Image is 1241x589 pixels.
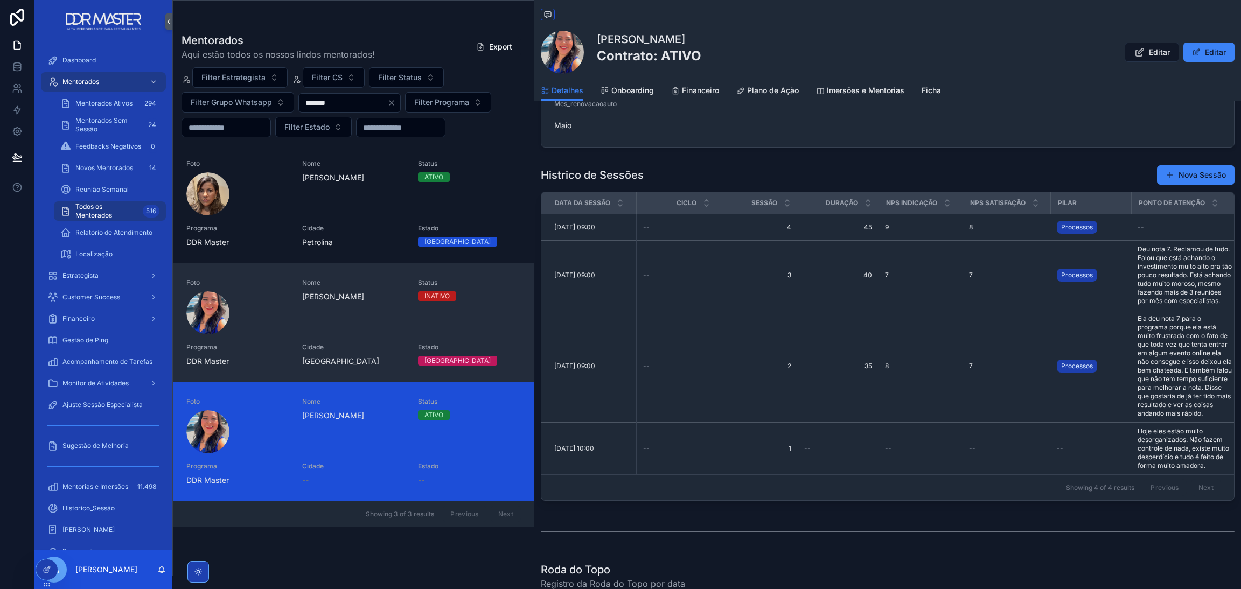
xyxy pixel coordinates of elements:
span: Foto [186,159,289,168]
div: ATIVO [424,172,443,182]
a: Relatório de Atendimento [54,223,166,242]
span: Nome [302,159,405,168]
p: [PERSON_NAME] [75,564,137,575]
h1: Mentorados [182,33,375,48]
span: Feedbacks Negativos [75,142,141,151]
span: Cidade [302,224,405,233]
button: Select Button [405,92,491,113]
div: ATIVO [424,410,443,420]
span: Customer Success [62,293,120,301]
a: Dashboard [41,51,166,70]
span: -- [1057,444,1063,453]
button: Select Button [369,67,444,88]
span: Ajuste Sessão Especialista [62,401,143,409]
div: 0 [147,140,159,153]
a: Mentorados Ativos294 [54,94,166,113]
h1: Roda do Topo [541,562,685,577]
span: Aqui estão todos os nossos lindos mentorados! [182,48,375,61]
span: Showing 4 of 4 results [1066,483,1134,492]
span: Filter Programa [414,97,469,108]
div: scrollable content [34,43,172,550]
button: Select Button [275,117,352,137]
span: Programa [186,224,289,233]
a: Financeiro [41,309,166,328]
span: -- [643,223,650,232]
a: Mentorias e Imersões11.498 [41,477,166,496]
a: Mentorados Sem Sessão24 [54,115,166,135]
span: Monitor de Atividades [62,379,129,388]
span: [PERSON_NAME] [302,410,405,421]
span: Sugestão de Melhoria [62,441,129,450]
span: Acompanhamento de Tarefas [62,357,152,366]
span: Localização [75,250,113,258]
button: Select Button [182,92,294,113]
a: Estrategista [41,266,166,285]
span: [PERSON_NAME] [62,525,115,534]
a: Financeiro [671,81,719,102]
span: Mentorias e Imersões [62,482,128,491]
span: Gestão de Ping [62,336,108,345]
span: 40 [804,271,872,279]
span: 1 [723,444,791,453]
span: Estrategista [62,271,99,280]
span: -- [418,475,424,486]
span: Programa [186,343,289,352]
a: Ajuste Sessão Especialista [41,395,166,415]
a: [PERSON_NAME] [41,520,166,539]
div: 14 [146,162,159,174]
span: [DATE] 09:00 [554,223,595,232]
span: -- [969,444,975,453]
span: Estado [418,343,521,352]
span: Financeiro [62,314,95,323]
a: Sugestão de Melhoria [41,436,166,455]
button: Editar [1183,43,1235,62]
span: Reunião Semanal [75,185,129,194]
a: Localização [54,244,166,264]
a: FotoNome[PERSON_NAME]StatusATIVOProgramaDDR MasterCidadePetrolinaEstado[GEOGRAPHIC_DATA] [173,144,534,263]
span: Todos os Mentorados [75,202,138,220]
div: 24 [145,118,159,131]
span: Programa [186,462,289,471]
span: Deu nota 7. Reclamou de tudo. Falou que está achando o investimento muito alto pra tão pouco resu... [1138,245,1232,305]
span: -- [804,444,811,453]
span: Sessão [751,199,777,207]
span: Filter Status [378,72,422,83]
span: [DATE] 09:00 [554,271,595,279]
button: Nova Sessão [1157,165,1235,185]
span: Dashboard [62,56,96,65]
button: Export [468,37,521,57]
span: Processos [1061,223,1093,232]
a: Monitor de Atividades [41,374,166,393]
div: [GEOGRAPHIC_DATA] [424,237,491,247]
a: Customer Success [41,288,166,307]
span: Status [418,278,521,287]
a: Acompanhamento de Tarefas [41,352,166,371]
a: Todos os Mentorados516 [54,201,166,221]
button: Clear [387,99,400,107]
a: Novos Mentorados14 [54,158,166,178]
span: -- [1138,223,1144,232]
span: [DATE] 10:00 [554,444,594,453]
a: Plano de Ação [736,81,799,102]
button: Select Button [192,67,288,88]
span: Mes_renovacaoauto [554,100,617,108]
span: Filter Estrategista [201,72,266,83]
span: 8 [969,223,973,232]
span: Novos Mentorados [75,164,133,172]
span: Nome [302,278,405,287]
h1: Histrico de Sessões [541,167,644,183]
span: Status [418,397,521,406]
span: 45 [804,223,872,232]
span: Relatório de Atendimento [75,228,152,237]
span: Foto [186,397,289,406]
span: Ficha [922,85,941,96]
span: 8 [885,362,889,370]
span: Filter Grupo Whatsapp [191,97,272,108]
span: 3 [723,271,791,279]
a: FotoNome[PERSON_NAME]StatusINATIVOProgramaDDR MasterCidade[GEOGRAPHIC_DATA]Estado[GEOGRAPHIC_DATA] [173,263,534,382]
span: Maio [554,120,715,131]
span: Data da Sessão [555,199,610,207]
div: [GEOGRAPHIC_DATA] [424,356,491,366]
span: Mentorados Sem Sessão [75,116,141,134]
